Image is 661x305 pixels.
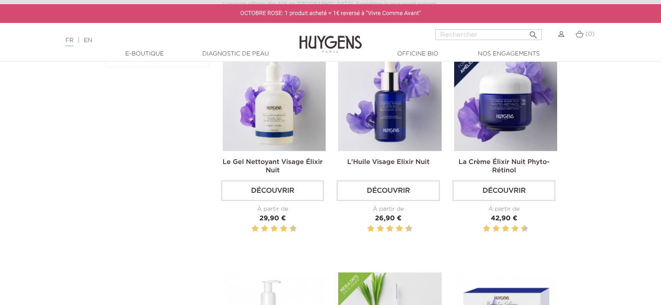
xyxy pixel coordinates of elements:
label: 7 [279,224,280,234]
label: 4 [378,224,382,234]
a: L'Huile Visage Elixir Nuit [347,159,430,166]
a: Découvrir [337,180,440,201]
label: 8 [281,224,286,234]
a: Le Gel Nettoyant Visage Élixir Nuit [223,159,323,174]
a: Diagnostic de peau [194,50,277,58]
a: Découvrir [452,180,555,201]
span: 26,90 € [375,215,402,222]
label: 10 [291,224,295,234]
button:  [526,27,541,38]
label: 2 [369,224,373,234]
div: | [61,35,269,45]
label: 5 [385,224,386,234]
a: Nos engagements [467,50,550,58]
label: 3 [375,224,376,234]
label: 1 [250,224,251,234]
label: 4 [263,224,267,234]
label: 2 [253,224,257,234]
img: L'Huile Visage Elixir Nuit [338,48,441,151]
input: Rechercher [435,29,542,40]
span: (0) [586,31,595,37]
div: À partir de [337,205,440,214]
label: 1 [366,224,367,234]
a: E-Boutique [103,50,186,58]
img: La Crème Élixir Nuit Phyto-Rétinol [454,48,557,151]
a: Découvrir [221,180,324,201]
label: 6 [503,224,508,234]
label: 2 [485,224,489,234]
label: 10 [407,224,411,234]
div: À partir de [452,205,555,214]
a: La Crème Élixir Nuit Phyto-Rétinol [458,159,549,174]
span: 42,90 € [491,215,518,222]
img: Le Gel nettoyant visage élixir nuit [223,48,326,151]
label: 3 [259,224,261,234]
span: 29,90 € [259,215,286,222]
label: 7 [394,224,395,234]
img: Huygens [299,22,362,54]
a: EN [84,38,92,43]
label: 8 [513,224,517,234]
label: 6 [272,224,276,234]
label: 10 [523,224,527,234]
a: Officine Bio [376,50,460,58]
label: 1 [481,224,483,234]
label: 4 [494,224,498,234]
label: 9 [288,224,289,234]
label: 9 [404,224,405,234]
label: 5 [500,224,502,234]
label: 9 [519,224,520,234]
div: À partir de [221,205,324,214]
label: 6 [388,224,392,234]
label: 7 [510,224,511,234]
i:  [528,28,538,38]
label: 3 [491,224,492,234]
label: 5 [269,224,270,234]
a: FR [65,38,73,46]
label: 8 [397,224,402,234]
